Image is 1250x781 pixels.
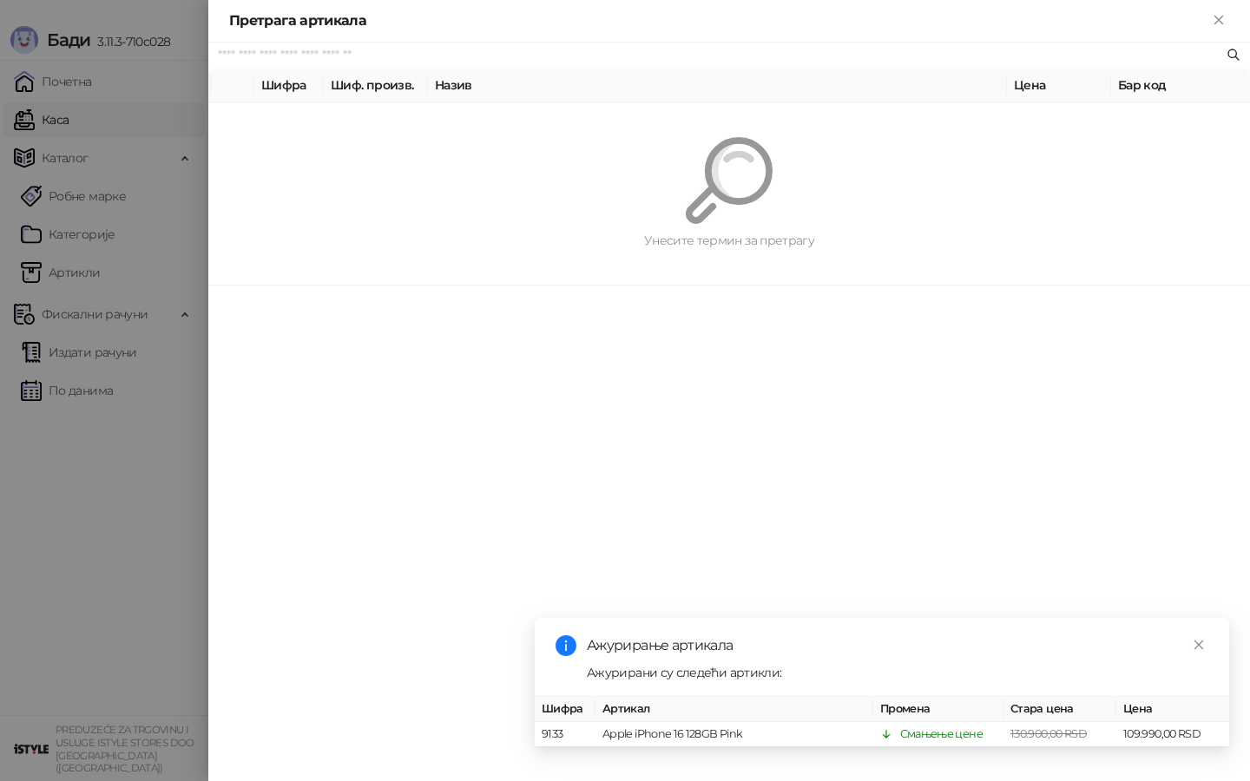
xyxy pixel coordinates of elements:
div: Унесите термин за претрагу [250,231,1208,250]
td: Apple iPhone 16 128GB Pink [595,722,873,747]
th: Цена [1116,697,1229,722]
th: Цена [1007,69,1111,102]
a: Close [1189,635,1208,654]
th: Бар код [1111,69,1250,102]
th: Промена [873,697,1003,722]
div: Ажурирани су следећи артикли: [587,663,1208,682]
th: Шиф. произв. [324,69,428,102]
div: Претрага артикала [229,10,1208,31]
img: Претрага [686,137,773,224]
th: Назив [428,69,1007,102]
th: Шифра [254,69,324,102]
th: Артикал [595,697,873,722]
th: Шифра [535,697,595,722]
div: Смањење цене [900,725,983,743]
span: info-circle [556,635,576,656]
td: 109.990,00 RSD [1116,722,1229,747]
span: close [1193,639,1205,651]
span: 130.900,00 RSD [1010,727,1087,740]
td: 9133 [535,722,595,747]
th: Стара цена [1003,697,1116,722]
button: Close [1208,10,1229,31]
div: Ажурирање артикала [587,635,1208,656]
